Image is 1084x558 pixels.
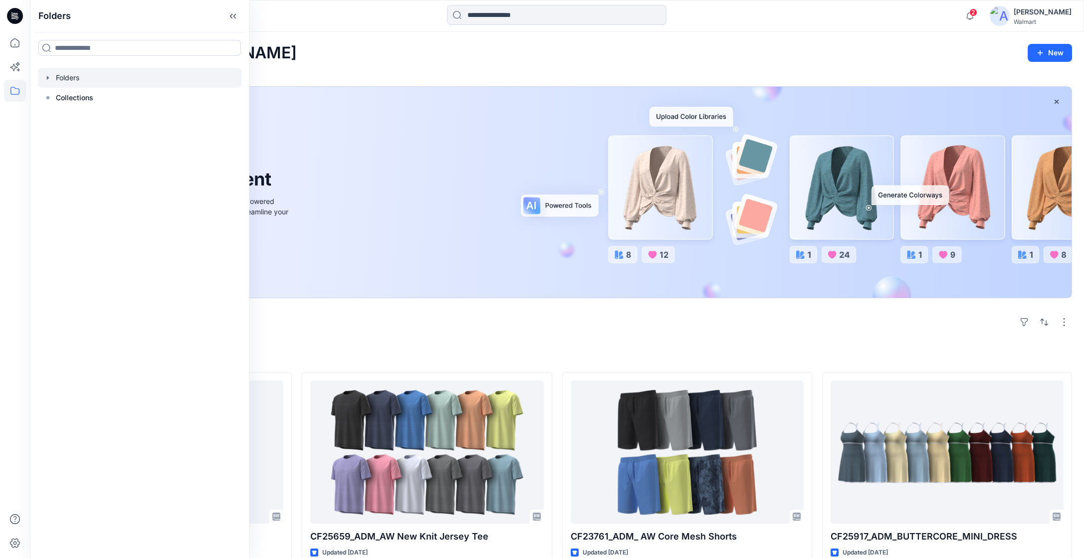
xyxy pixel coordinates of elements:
[1028,44,1072,62] button: New
[56,92,93,104] p: Collections
[831,530,1064,544] p: CF25917_ADM_BUTTERCORE_MINI_DRESS
[571,530,804,544] p: CF23761_ADM_ AW Core Mesh Shorts
[322,548,368,558] p: Updated [DATE]
[831,380,1064,524] a: CF25917_ADM_BUTTERCORE_MINI_DRESS
[990,6,1010,26] img: avatar
[583,548,628,558] p: Updated [DATE]
[843,548,888,558] p: Updated [DATE]
[42,350,1072,362] h4: Styles
[310,530,543,544] p: CF25659_ADM_AW New Knit Jersey Tee
[571,380,804,524] a: CF23761_ADM_ AW Core Mesh Shorts
[1014,6,1072,18] div: [PERSON_NAME]
[1014,18,1072,25] div: Walmart
[969,8,977,16] span: 2
[310,380,543,524] a: CF25659_ADM_AW New Knit Jersey Tee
